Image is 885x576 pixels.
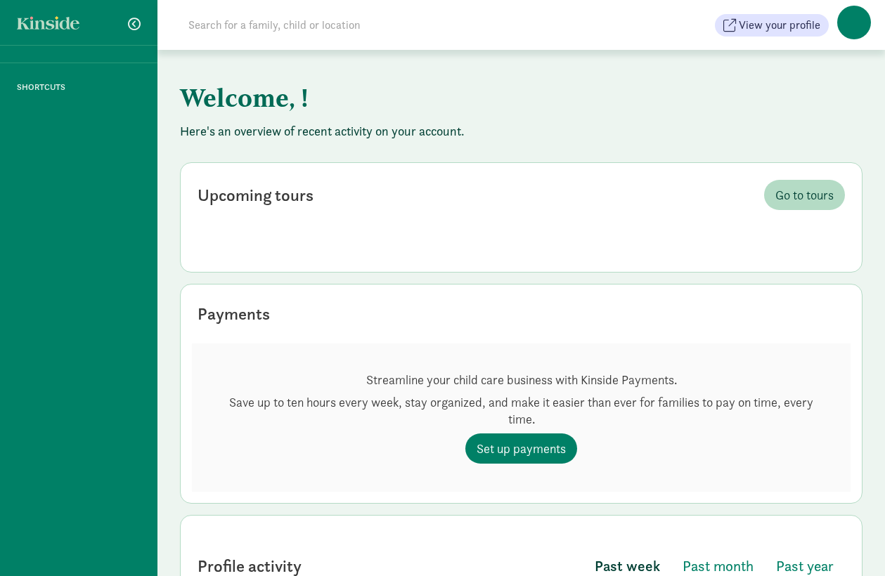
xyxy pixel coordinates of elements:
[715,14,829,37] button: View your profile
[220,372,822,388] p: Streamline your child care business with Kinside Payments.
[180,123,863,140] p: Here's an overview of recent activity on your account.
[477,439,566,458] span: Set up payments
[465,433,577,464] a: Set up payments
[739,17,820,34] span: View your profile
[764,180,845,210] a: Go to tours
[180,72,863,123] h1: Welcome, !
[220,394,822,428] p: Save up to ten hours every week, stay organized, and make it easier than ever for families to pay...
[775,185,834,204] span: Go to tours
[180,11,574,39] input: Search for a family, child or location
[198,301,270,327] div: Payments
[198,183,314,208] div: Upcoming tours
